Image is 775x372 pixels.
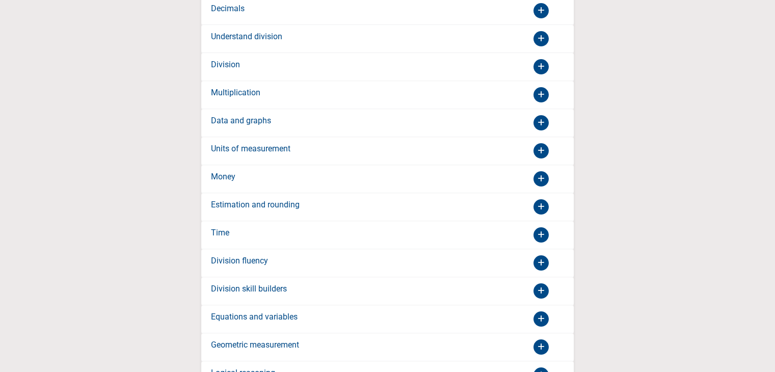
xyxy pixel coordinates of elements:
label: Division skill builders [211,283,287,295]
label: Money [211,171,235,183]
label: Data and graphs [211,115,271,127]
label: Equations and variables [211,311,298,323]
label: Division fluency [211,255,268,267]
label: Units of measurement [211,143,290,155]
label: Understand division [211,31,282,43]
label: Decimals [211,3,245,15]
label: Geometric measurement [211,339,299,351]
label: Multiplication [211,87,260,99]
label: Estimation and rounding [211,199,300,211]
label: Time [211,227,229,239]
label: Division [211,59,240,71]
